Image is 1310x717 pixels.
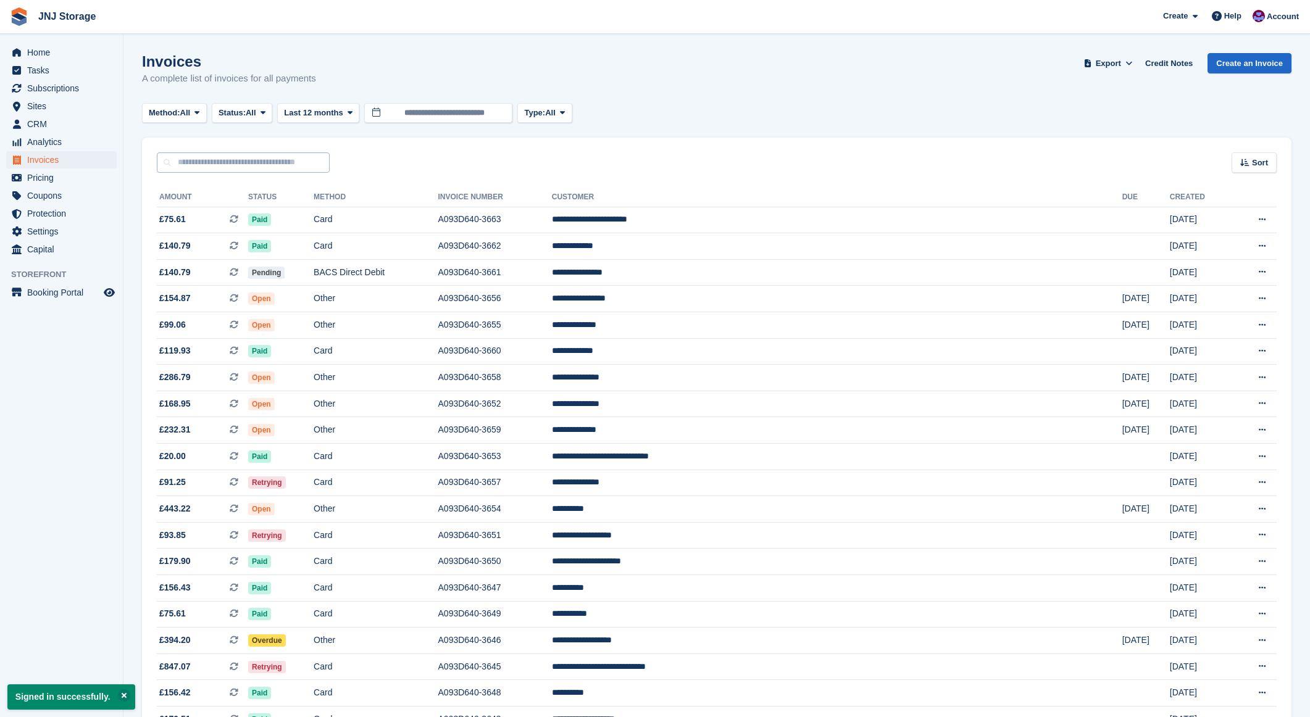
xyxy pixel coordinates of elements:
span: £140.79 [159,266,191,279]
td: A093D640-3645 [438,653,552,680]
button: Type: All [517,103,572,123]
span: Type: [524,107,545,119]
span: Open [248,424,275,436]
td: A093D640-3661 [438,259,552,286]
span: All [545,107,556,119]
span: Paid [248,582,271,594]
span: £394.20 [159,634,191,647]
td: Card [314,549,438,575]
th: Due [1122,188,1170,207]
a: menu [6,133,117,151]
span: Method: [149,107,180,119]
td: [DATE] [1122,417,1170,444]
a: menu [6,44,117,61]
td: [DATE] [1170,628,1232,654]
span: £179.90 [159,555,191,568]
td: [DATE] [1170,338,1232,365]
span: £232.31 [159,423,191,436]
td: A093D640-3657 [438,470,552,496]
td: BACS Direct Debit [314,259,438,286]
span: Open [248,319,275,331]
td: [DATE] [1170,207,1232,233]
span: Open [248,292,275,305]
span: £443.22 [159,502,191,515]
span: £119.93 [159,344,191,357]
a: menu [6,80,117,97]
a: menu [6,284,117,301]
span: Retrying [248,476,286,489]
span: £99.06 [159,318,186,331]
td: Other [314,286,438,312]
td: A093D640-3653 [438,444,552,470]
a: menu [6,187,117,204]
td: A093D640-3646 [438,628,552,654]
span: Open [248,503,275,515]
span: Retrying [248,661,286,673]
td: A093D640-3659 [438,417,552,444]
td: A093D640-3654 [438,496,552,523]
td: A093D640-3658 [438,365,552,391]
span: Sort [1252,157,1268,169]
td: A093D640-3652 [438,391,552,417]
span: Invoices [27,151,101,168]
a: menu [6,169,117,186]
td: [DATE] [1170,470,1232,496]
span: £156.43 [159,581,191,594]
td: Other [314,496,438,523]
span: Booking Portal [27,284,101,301]
a: menu [6,205,117,222]
span: Paid [248,687,271,699]
span: Status: [219,107,246,119]
span: £154.87 [159,292,191,305]
td: [DATE] [1122,628,1170,654]
a: JNJ Storage [33,6,101,27]
span: Account [1267,10,1299,23]
td: [DATE] [1170,417,1232,444]
button: Export [1081,53,1135,73]
span: Help [1224,10,1241,22]
th: Created [1170,188,1232,207]
td: [DATE] [1170,575,1232,602]
button: Method: All [142,103,207,123]
img: Jonathan Scrase [1253,10,1265,22]
span: Paid [248,608,271,620]
td: [DATE] [1122,496,1170,523]
td: [DATE] [1170,444,1232,470]
td: Card [314,522,438,549]
th: Invoice Number [438,188,552,207]
span: Subscriptions [27,80,101,97]
a: menu [6,223,117,240]
td: Other [314,391,438,417]
td: A093D640-3651 [438,522,552,549]
span: Overdue [248,634,286,647]
span: £75.61 [159,607,186,620]
td: A093D640-3648 [438,680,552,707]
p: A complete list of invoices for all payments [142,72,316,86]
span: Last 12 months [284,107,343,119]
a: menu [6,62,117,79]
td: [DATE] [1170,286,1232,312]
td: [DATE] [1122,286,1170,312]
td: Card [314,653,438,680]
span: Paid [248,555,271,568]
td: Card [314,575,438,602]
td: [DATE] [1170,391,1232,417]
td: Card [314,444,438,470]
span: Sites [27,97,101,115]
td: [DATE] [1122,391,1170,417]
span: CRM [27,115,101,133]
a: menu [6,241,117,258]
td: Card [314,207,438,233]
span: Open [248,398,275,410]
td: A093D640-3655 [438,312,552,339]
a: Credit Notes [1140,53,1198,73]
td: Other [314,365,438,391]
td: Card [314,338,438,365]
td: [DATE] [1170,496,1232,523]
a: Preview store [102,285,117,300]
td: Card [314,680,438,707]
td: Other [314,417,438,444]
span: All [246,107,256,119]
span: £93.85 [159,529,186,542]
th: Amount [157,188,248,207]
